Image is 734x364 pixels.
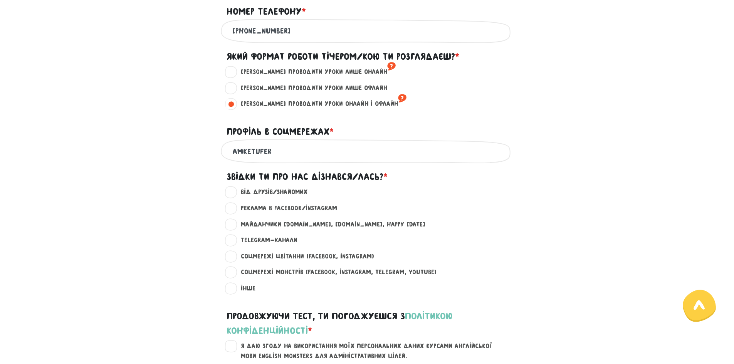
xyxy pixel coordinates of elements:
[234,283,255,294] label: Інше
[234,203,337,213] label: Реклама в Facebook/Instagram
[227,4,306,19] label: Номер телефону
[227,311,452,336] a: політикою конфіденційності
[232,22,502,40] input: +38 093 123 45 67
[227,309,508,339] label: Продовжуючи тест, ти погоджуєшся з
[234,99,406,109] label: [PERSON_NAME] проводити уроки онлайн і офлайн
[234,252,374,262] label: Соцмережі Цвітанни (Facebook, Instagram)
[234,235,297,245] label: Telegram-канали
[234,187,307,197] label: Від друзів/знайомих
[227,49,459,64] label: Який формат роботи тічером/кою ти розглядаєш?
[234,220,425,230] label: Майданчики [DOMAIN_NAME], [DOMAIN_NAME], happy [DATE]
[234,83,387,93] label: [PERSON_NAME] проводити уроки лише офлайн
[234,67,396,77] label: [PERSON_NAME] проводити уроки лише онлайн
[232,143,502,160] input: Facebook або Instagram
[234,267,437,277] label: Соцмережі Монстрів (Facebook, Instagram, Telegram, Youtube)
[234,341,509,361] label: Я даю згоду на використання моїх персональних даних курсами англійської мови English Monsters для...
[398,92,406,104] sup: ?
[387,60,396,72] sup: ?
[227,124,334,139] label: Профіль в соцмережах
[227,169,388,184] label: Звідки ти про нас дізнався/лась?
